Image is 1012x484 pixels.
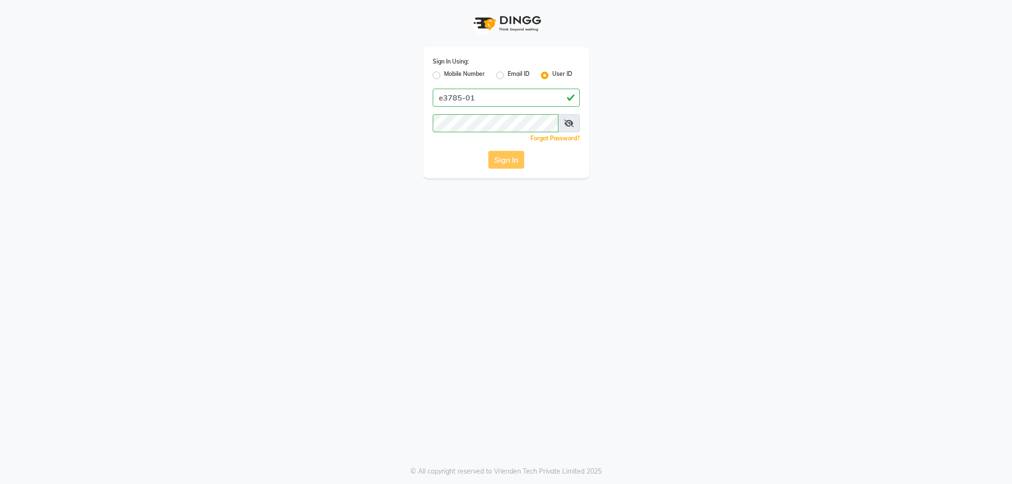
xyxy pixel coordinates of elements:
[433,114,558,132] input: Username
[468,9,544,37] img: logo1.svg
[433,89,580,107] input: Username
[552,70,572,81] label: User ID
[508,70,529,81] label: Email ID
[444,70,485,81] label: Mobile Number
[433,57,469,66] label: Sign In Using:
[530,135,580,142] a: Forgot Password?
